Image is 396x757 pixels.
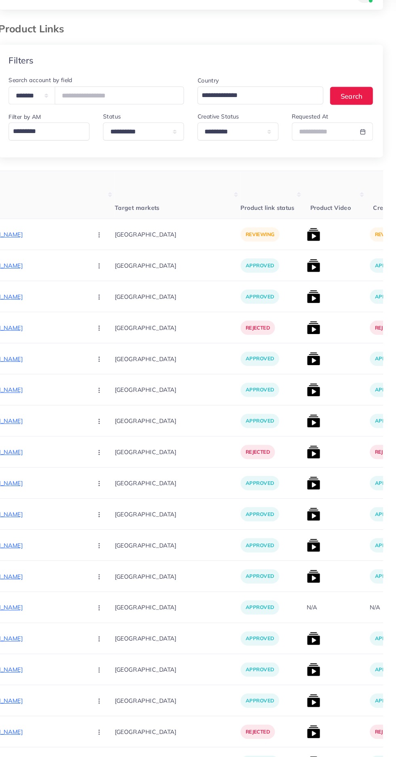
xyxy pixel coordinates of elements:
label: Creative Status [204,136,244,144]
p: approved [246,696,283,710]
img: list product video [310,577,323,590]
img: list product video [310,367,323,380]
p: approved [246,546,283,560]
p: approved [246,367,283,381]
img: list product video [310,277,323,290]
p: [GEOGRAPHIC_DATA] [125,364,246,383]
div: N/A [371,609,380,617]
img: list product video [310,696,323,709]
a: Anzilaavatar [328,15,377,31]
p: [GEOGRAPHIC_DATA] [125,275,246,293]
span: Target markets [125,224,168,232]
img: list product video [310,307,323,320]
p: [GEOGRAPHIC_DATA] [125,694,246,712]
img: avatar [357,15,373,31]
p: approved [246,606,283,620]
span: Product link status [246,224,298,232]
p: approved [246,666,283,680]
img: list product video [310,457,323,470]
label: Search account by field [23,101,84,109]
label: Country [204,101,225,110]
label: Filter by AM [23,136,54,144]
p: Anzila [332,18,352,27]
img: list product video [310,636,323,649]
p: [GEOGRAPHIC_DATA] [125,454,246,472]
div: N/A [310,609,320,617]
span: Product Video [313,224,352,232]
p: approved [246,516,283,530]
div: Search for option [204,111,326,129]
p: [GEOGRAPHIC_DATA] [125,334,246,353]
p: rejected [246,337,279,351]
input: Search for option [206,113,315,127]
p: rejected [246,457,279,470]
img: list product video [310,487,323,500]
h4: Filters [23,81,46,91]
img: list product video [310,427,323,440]
input: Search for option [24,148,96,161]
p: [GEOGRAPHIC_DATA] [125,304,246,323]
p: approved [246,397,283,410]
p: [GEOGRAPHIC_DATA] [125,574,246,592]
img: list product video [310,666,323,679]
p: [GEOGRAPHIC_DATA] [125,514,246,532]
p: rejected [246,726,279,740]
p: [GEOGRAPHIC_DATA] [125,723,246,742]
p: [GEOGRAPHIC_DATA] [125,424,246,442]
img: list product video [310,337,323,350]
p: approved [246,636,283,650]
p: [GEOGRAPHIC_DATA] [125,394,246,412]
div: Search for option [23,146,101,163]
p: [GEOGRAPHIC_DATA] [125,664,246,682]
h3: Product Links [13,50,82,61]
p: approved [246,427,283,440]
img: list product video [310,726,323,739]
label: Status [114,136,131,144]
p: [GEOGRAPHIC_DATA] [125,245,246,263]
img: list product video [310,247,323,260]
p: [GEOGRAPHIC_DATA] [125,484,246,502]
p: reviewing [246,247,284,261]
p: approved [246,486,283,500]
p: [GEOGRAPHIC_DATA] [125,544,246,562]
p: approved [246,307,283,321]
img: list product video [310,517,323,530]
p: [GEOGRAPHIC_DATA] [125,634,246,652]
p: approved [246,277,283,291]
p: [GEOGRAPHIC_DATA] [125,604,246,622]
button: Search [332,112,373,129]
label: Requested At [295,136,331,144]
p: approved [246,576,283,590]
img: list product video [310,547,323,560]
img: list product video [310,397,323,410]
